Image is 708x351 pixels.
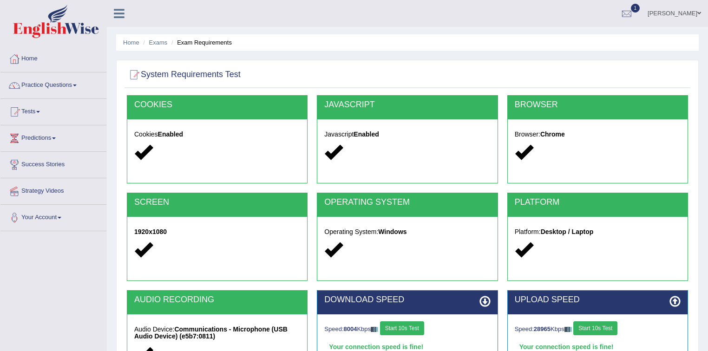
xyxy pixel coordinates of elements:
h5: Browser: [515,131,681,138]
strong: 1920x1080 [134,228,167,235]
h2: UPLOAD SPEED [515,295,681,305]
a: Practice Questions [0,72,106,96]
h2: SCREEN [134,198,300,207]
button: Start 10s Test [573,321,617,335]
h5: Audio Device: [134,326,300,340]
h5: Operating System: [324,228,490,235]
a: Home [123,39,139,46]
a: Your Account [0,205,106,228]
span: 1 [631,4,640,13]
h2: System Requirements Test [127,68,241,82]
a: Home [0,46,106,69]
h2: DOWNLOAD SPEED [324,295,490,305]
li: Exam Requirements [169,38,232,47]
div: Speed: Kbps [324,321,490,338]
strong: Communications - Microphone (USB Audio Device) (e5b7:0811) [134,325,288,340]
button: Start 10s Test [380,321,424,335]
h2: PLATFORM [515,198,681,207]
strong: Enabled [158,130,183,138]
strong: Enabled [354,130,379,138]
img: ajax-loader-fb-connection.gif [371,327,378,332]
h5: Platform: [515,228,681,235]
strong: Desktop / Laptop [541,228,594,235]
a: Exams [149,39,168,46]
h2: JAVASCRIPT [324,100,490,110]
a: Strategy Videos [0,178,106,201]
strong: Chrome [540,130,565,138]
h2: OPERATING SYSTEM [324,198,490,207]
h2: COOKIES [134,100,300,110]
h5: Cookies [134,131,300,138]
a: Success Stories [0,152,106,175]
a: Predictions [0,125,106,149]
strong: 28965 [534,325,551,332]
h2: AUDIO RECORDING [134,295,300,305]
h2: BROWSER [515,100,681,110]
strong: Windows [378,228,406,235]
h5: Javascript [324,131,490,138]
strong: 8004 [344,325,357,332]
div: Speed: Kbps [515,321,681,338]
img: ajax-loader-fb-connection.gif [564,327,572,332]
a: Tests [0,99,106,122]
